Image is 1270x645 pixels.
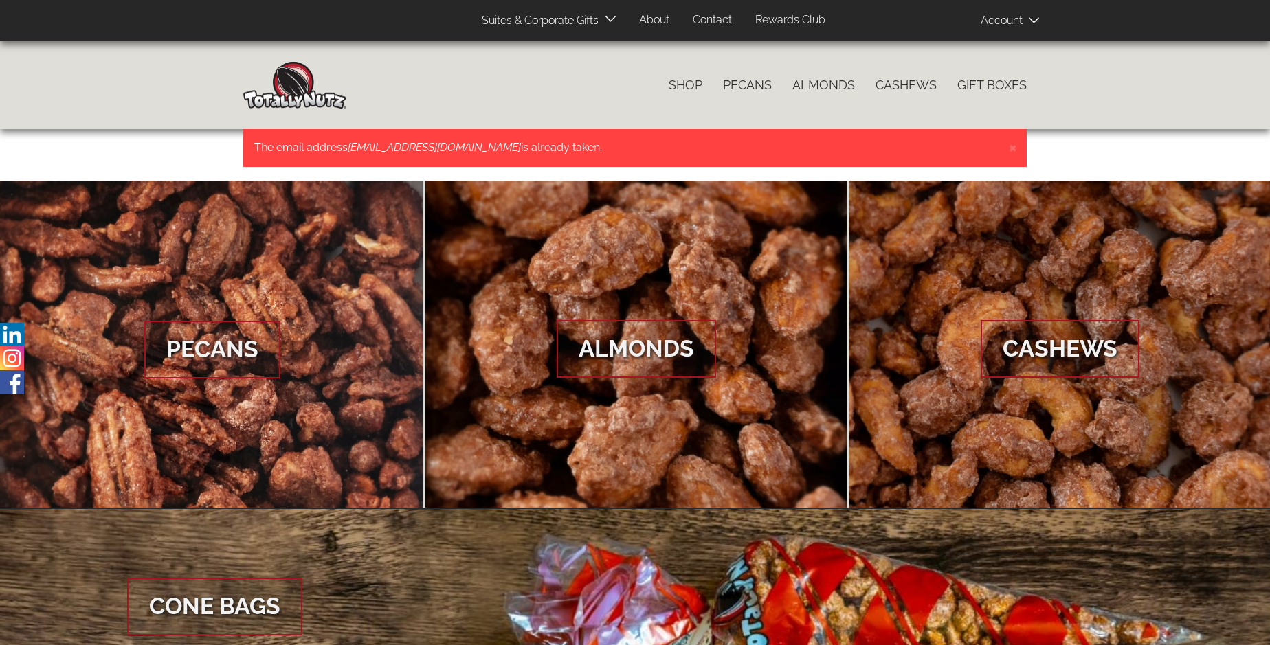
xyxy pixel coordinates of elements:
[243,62,346,109] img: Home
[658,71,713,100] a: Shop
[947,71,1037,100] a: Gift Boxes
[682,7,742,34] a: Contact
[865,71,947,100] a: Cashews
[782,71,865,100] a: Almonds
[243,129,1027,167] div: Error message
[629,7,680,34] a: About
[557,320,716,378] span: Almonds
[127,578,302,635] span: Cone Bags
[144,321,280,378] span: Pecans
[471,8,603,34] a: Suites & Corporate Gifts
[254,140,1002,156] p: The email address is already taken.
[1009,137,1016,157] span: ×
[348,141,521,154] em: [EMAIL_ADDRESS][DOMAIN_NAME]
[713,71,782,100] a: Pecans
[745,7,836,34] a: Rewards Club
[425,181,847,509] a: Almonds
[1009,139,1016,155] button: Close
[981,320,1139,378] span: Cashews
